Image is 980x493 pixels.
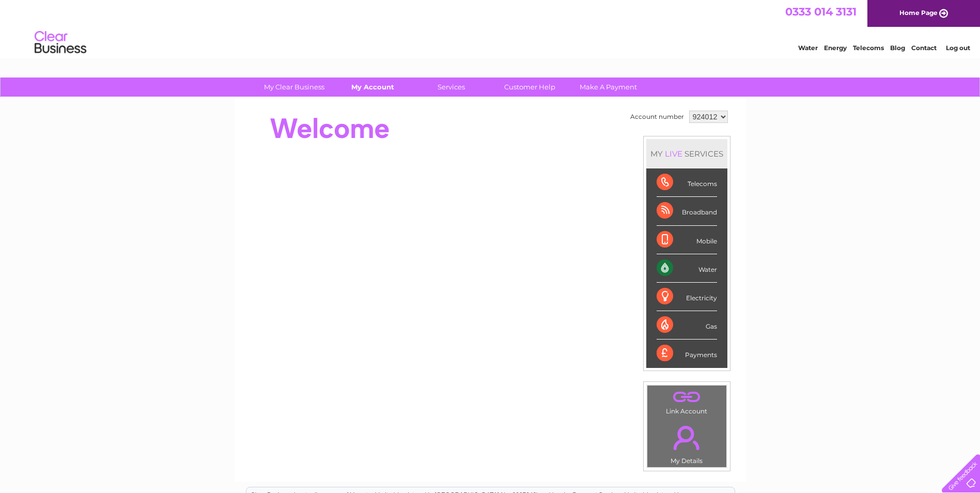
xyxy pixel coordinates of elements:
div: Gas [657,311,717,340]
div: Electricity [657,283,717,311]
a: Customer Help [487,78,572,97]
a: 0333 014 3131 [785,5,857,18]
div: Telecoms [657,168,717,197]
div: MY SERVICES [646,139,727,168]
a: Make A Payment [566,78,651,97]
a: Services [409,78,494,97]
div: Broadband [657,197,717,225]
div: Mobile [657,226,717,254]
a: Energy [824,44,847,52]
a: . [650,420,724,456]
a: Blog [890,44,905,52]
a: Telecoms [853,44,884,52]
a: Log out [946,44,970,52]
td: My Details [647,417,727,468]
div: LIVE [663,149,685,159]
a: . [650,388,724,406]
div: Water [657,254,717,283]
a: My Account [330,78,415,97]
div: Payments [657,340,717,367]
td: Account number [628,108,687,126]
a: Contact [911,44,937,52]
td: Link Account [647,385,727,418]
img: logo.png [34,27,87,58]
a: Water [798,44,818,52]
a: My Clear Business [252,78,337,97]
div: Clear Business is a trading name of Verastar Limited (registered in [GEOGRAPHIC_DATA] No. 3667643... [246,6,735,50]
